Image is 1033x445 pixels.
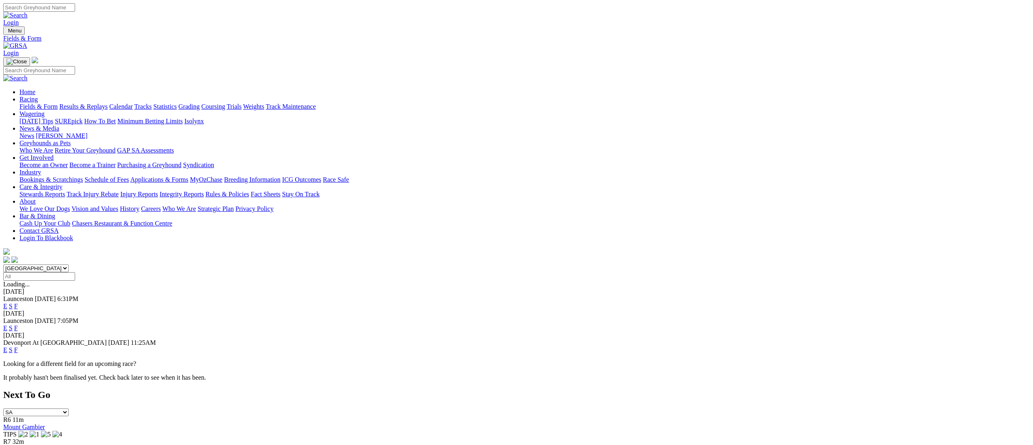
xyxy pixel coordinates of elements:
a: Home [19,88,35,95]
a: Get Involved [19,154,54,161]
span: Menu [8,28,22,34]
img: 2 [18,431,28,438]
a: Results & Replays [59,103,108,110]
a: Statistics [153,103,177,110]
h2: Next To Go [3,389,1030,400]
div: Greyhounds as Pets [19,147,1030,154]
span: R7 [3,438,11,445]
a: [PERSON_NAME] [36,132,87,139]
a: Industry [19,169,41,176]
a: E [3,346,7,353]
a: Purchasing a Greyhound [117,161,181,168]
a: News & Media [19,125,59,132]
span: [DATE] [35,295,56,302]
a: Who We Are [19,147,53,154]
a: S [9,325,13,331]
a: MyOzChase [190,176,222,183]
a: Login To Blackbook [19,234,73,241]
div: Care & Integrity [19,191,1030,198]
a: Tracks [134,103,152,110]
div: Bar & Dining [19,220,1030,227]
a: Chasers Restaurant & Function Centre [72,220,172,227]
a: History [120,205,139,212]
a: Care & Integrity [19,183,63,190]
a: Weights [243,103,264,110]
span: 32m [13,438,24,445]
a: Wagering [19,110,45,117]
a: Minimum Betting Limits [117,118,183,125]
img: 4 [52,431,62,438]
a: Fields & Form [19,103,58,110]
p: Looking for a different field for an upcoming race? [3,360,1030,368]
span: 7:05PM [57,317,78,324]
button: Toggle navigation [3,26,25,35]
a: Stewards Reports [19,191,65,198]
img: facebook.svg [3,256,10,263]
img: 1 [30,431,39,438]
img: Close [6,58,27,65]
a: Isolynx [184,118,204,125]
a: Privacy Policy [235,205,274,212]
span: [DATE] [35,317,56,324]
span: 11:25AM [131,339,156,346]
input: Search [3,3,75,12]
span: 11m [13,416,24,423]
a: Race Safe [323,176,349,183]
a: Become a Trainer [69,161,116,168]
a: About [19,198,36,205]
span: TIPS [3,431,17,438]
a: E [3,303,7,310]
a: Contact GRSA [19,227,58,234]
a: Careers [141,205,161,212]
a: SUREpick [55,118,82,125]
img: logo-grsa-white.png [3,248,10,255]
span: Launceston [3,317,33,324]
a: Vision and Values [71,205,118,212]
a: Injury Reports [120,191,158,198]
a: Become an Owner [19,161,68,168]
a: Strategic Plan [198,205,234,212]
a: Coursing [201,103,225,110]
a: S [9,303,13,310]
a: Track Injury Rebate [67,191,119,198]
a: Integrity Reports [160,191,204,198]
a: F [14,325,18,331]
img: 5 [41,431,51,438]
div: Wagering [19,118,1030,125]
a: [DATE] Tips [19,118,53,125]
a: Schedule of Fees [84,176,129,183]
input: Search [3,66,75,75]
a: Login [3,49,19,56]
img: Search [3,12,28,19]
a: Track Maintenance [266,103,316,110]
a: Login [3,19,19,26]
div: [DATE] [3,288,1030,295]
a: E [3,325,7,331]
a: Fact Sheets [251,191,280,198]
span: [DATE] [108,339,129,346]
partial: It probably hasn't been finalised yet. Check back later to see when it has been. [3,374,206,381]
a: F [14,303,18,310]
a: Syndication [183,161,214,168]
a: Retire Your Greyhound [55,147,116,154]
a: GAP SA Assessments [117,147,174,154]
img: Search [3,75,28,82]
a: Mount Gambier [3,424,45,430]
div: Get Involved [19,161,1030,169]
a: Breeding Information [224,176,280,183]
div: News & Media [19,132,1030,140]
img: logo-grsa-white.png [32,57,38,63]
a: Bookings & Scratchings [19,176,83,183]
span: Devonport At [GEOGRAPHIC_DATA] [3,339,107,346]
a: We Love Our Dogs [19,205,70,212]
span: 6:31PM [57,295,78,302]
button: Toggle navigation [3,57,30,66]
div: [DATE] [3,310,1030,317]
input: Select date [3,272,75,281]
div: Industry [19,176,1030,183]
a: Stay On Track [282,191,319,198]
a: Racing [19,96,38,103]
a: S [9,346,13,353]
a: How To Bet [84,118,116,125]
a: Applications & Forms [130,176,188,183]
